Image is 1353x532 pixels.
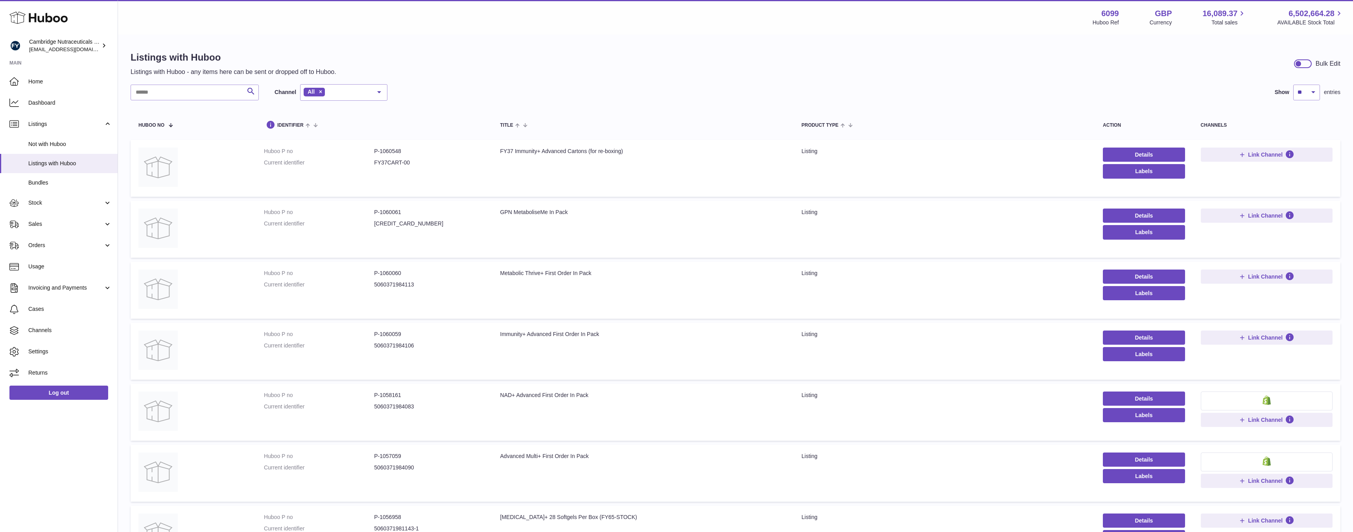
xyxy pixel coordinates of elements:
[264,453,374,460] dt: Huboo P no
[1248,334,1283,341] span: Link Channel
[28,160,112,167] span: Listings with Huboo
[802,514,1087,521] div: listing
[1248,517,1283,524] span: Link Channel
[1103,209,1185,223] a: Details
[1202,8,1246,26] a: 16,089.37 Total sales
[1201,209,1333,223] button: Link Channel
[264,331,374,338] dt: Huboo P no
[374,331,484,338] dd: P-1060059
[264,148,374,155] dt: Huboo P no
[1150,19,1172,26] div: Currency
[28,348,112,355] span: Settings
[9,40,21,52] img: huboo@camnutra.com
[138,331,178,370] img: Immunity+ Advanced First Order In Pack
[500,148,786,155] div: FY37 Immunity+ Advanced Cartons (for re-boxing)
[1201,413,1333,427] button: Link Channel
[1201,270,1333,284] button: Link Channel
[138,148,178,187] img: FY37 Immunity+ Advanced Cartons (for re-boxing)
[374,148,484,155] dd: P-1060548
[28,120,103,128] span: Listings
[138,209,178,248] img: GPN MetaboliseMe In Pack
[264,270,374,277] dt: Huboo P no
[1093,19,1119,26] div: Huboo Ref
[500,209,786,216] div: GPN MetaboliseMe In Pack
[500,123,513,128] span: title
[802,148,1087,155] div: listing
[1103,225,1185,239] button: Labels
[500,392,786,399] div: NAD+ Advanced First Order In Pack
[1103,123,1185,128] div: action
[1103,286,1185,300] button: Labels
[1103,270,1185,284] a: Details
[802,123,839,128] span: Product Type
[1201,148,1333,162] button: Link Channel
[1103,164,1185,178] button: Labels
[264,464,374,471] dt: Current identifier
[28,327,112,334] span: Channels
[264,220,374,227] dt: Current identifier
[28,140,112,148] span: Not with Huboo
[1201,514,1333,528] button: Link Channel
[28,242,103,249] span: Orders
[1202,8,1237,19] span: 16,089.37
[802,270,1087,277] div: listing
[1288,8,1335,19] span: 6,502,664.28
[28,369,112,377] span: Returns
[1263,456,1271,466] img: shopify-small.png
[131,51,336,64] h1: Listings with Huboo
[28,179,112,187] span: Bundles
[1201,123,1333,128] div: channels
[802,392,1087,399] div: listing
[1103,408,1185,422] button: Labels
[374,281,484,288] dd: 5060371984113
[802,331,1087,338] div: listing
[1155,8,1172,19] strong: GBP
[1201,474,1333,488] button: Link Channel
[374,270,484,277] dd: P-1060060
[264,159,374,166] dt: Current identifier
[28,220,103,228] span: Sales
[138,453,178,492] img: Advanced Multi+ First Order In Pack
[1103,469,1185,483] button: Labels
[1211,19,1246,26] span: Total sales
[500,270,786,277] div: Metabolic Thrive+ First Order In Pack
[1101,8,1119,19] strong: 6099
[28,284,103,292] span: Invoicing and Payments
[1275,89,1289,96] label: Show
[1248,151,1283,158] span: Link Channel
[1277,19,1344,26] span: AVAILABLE Stock Total
[1248,416,1283,423] span: Link Channel
[1263,395,1271,405] img: shopify-small.png
[374,220,484,227] dd: [CREDIT_CARD_NUMBER]
[28,305,112,313] span: Cases
[264,209,374,216] dt: Huboo P no
[374,403,484,410] dd: 5060371984083
[28,199,103,207] span: Stock
[374,514,484,521] dd: P-1056958
[29,38,100,53] div: Cambridge Nutraceuticals Ltd
[374,464,484,471] dd: 5060371984090
[500,331,786,338] div: Immunity+ Advanced First Order In Pack
[802,209,1087,216] div: listing
[28,78,112,85] span: Home
[275,89,296,96] label: Channel
[1316,59,1340,68] div: Bulk Edit
[374,209,484,216] dd: P-1060061
[1248,212,1283,219] span: Link Channel
[264,514,374,521] dt: Huboo P no
[1277,8,1344,26] a: 6,502,664.28 AVAILABLE Stock Total
[1201,331,1333,345] button: Link Channel
[1324,89,1340,96] span: entries
[28,99,112,107] span: Dashboard
[264,392,374,399] dt: Huboo P no
[1103,392,1185,406] a: Details
[802,453,1087,460] div: listing
[500,453,786,460] div: Advanced Multi+ First Order In Pack
[138,270,178,309] img: Metabolic Thrive+ First Order In Pack
[374,342,484,349] dd: 5060371984106
[131,68,336,76] p: Listings with Huboo - any items here can be sent or dropped off to Huboo.
[374,159,484,166] dd: FY37CART-00
[308,89,315,95] span: All
[9,386,108,400] a: Log out
[264,281,374,288] dt: Current identifier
